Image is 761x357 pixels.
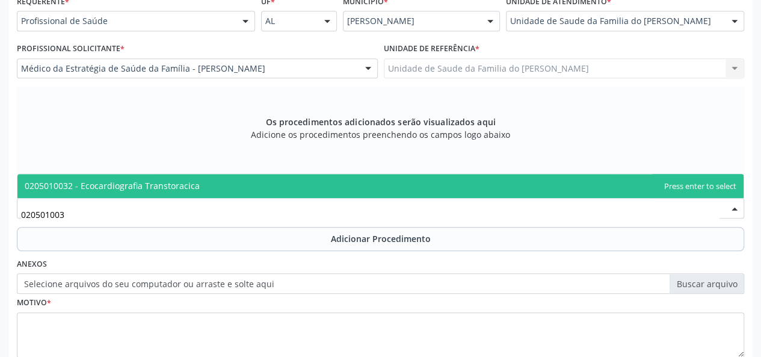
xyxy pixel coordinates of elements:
[21,63,353,75] span: Médico da Estratégia de Saúde da Família - [PERSON_NAME]
[25,180,200,191] span: 0205010032 - Ecocardiografia Transtoracica
[21,15,230,27] span: Profissional de Saúde
[17,255,47,274] label: Anexos
[510,15,719,27] span: Unidade de Saude da Familia do [PERSON_NAME]
[384,40,479,58] label: Unidade de referência
[21,202,719,226] input: Buscar por procedimento
[17,40,125,58] label: Profissional Solicitante
[265,15,312,27] span: AL
[347,15,475,27] span: [PERSON_NAME]
[331,232,431,245] span: Adicionar Procedimento
[17,227,744,251] button: Adicionar Procedimento
[17,294,51,312] label: Motivo
[251,128,510,141] span: Adicione os procedimentos preenchendo os campos logo abaixo
[265,116,495,128] span: Os procedimentos adicionados serão visualizados aqui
